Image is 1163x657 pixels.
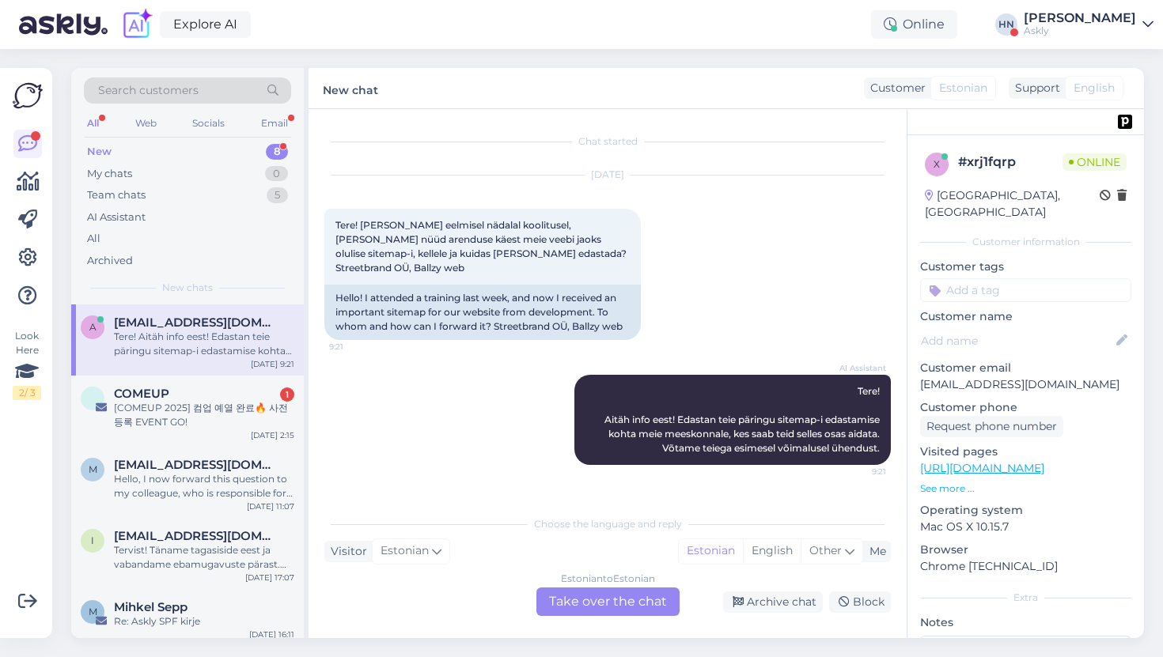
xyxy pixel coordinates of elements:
[920,376,1131,393] p: [EMAIL_ADDRESS][DOMAIN_NAME]
[1024,12,1136,25] div: [PERSON_NAME]
[114,472,294,500] div: Hello, I now forward this question to my colleague, who is responsible for this. The reply will b...
[323,77,378,99] label: New chat
[324,517,891,531] div: Choose the language and reply
[1074,80,1115,96] span: English
[13,329,41,400] div: Look Here
[995,13,1017,36] div: HN
[258,113,291,134] div: Email
[920,259,1131,275] p: Customer tags
[1118,115,1132,129] img: pd
[920,278,1131,302] input: Add a tag
[189,113,228,134] div: Socials
[266,144,288,160] div: 8
[920,444,1131,460] p: Visited pages
[827,466,886,478] span: 9:21
[265,166,288,182] div: 0
[114,543,294,572] div: Tervist! Täname tagasiside eest ja vabandame ebamugavuste pärast. Teie kirjeldatud probleem, kus ...
[864,80,926,96] div: Customer
[114,401,294,429] div: [COMEUP 2025] 컴업 예열 완료🔥 사전등록 EVENT GO!
[920,614,1131,631] p: Notes
[324,543,367,560] div: Visitor
[329,341,388,353] span: 9:21
[920,542,1131,558] p: Browser
[1009,80,1060,96] div: Support
[84,113,102,134] div: All
[604,385,882,454] span: Tere! Aitäh info eest! Edastan teie päringu sitemap-i edastamise kohta meie meeskonnale, kes saab...
[829,591,891,613] div: Block
[561,572,655,586] div: Estonian to Estonian
[920,591,1131,605] div: Extra
[114,614,294,629] div: Re: Askly SPF kirje
[251,358,294,370] div: [DATE] 9:21
[267,187,288,203] div: 5
[249,629,294,640] div: [DATE] 16:11
[114,600,188,614] span: Mihkel Sepp
[920,399,1131,416] p: Customer phone
[13,81,43,111] img: Askly Logo
[381,542,429,560] span: Estonian
[536,587,680,616] div: Take over the chat
[335,219,629,274] span: Tere! [PERSON_NAME] eelmisel nädalal koolitusel, [PERSON_NAME] nüüd arenduse käest meie veebi jao...
[247,500,294,512] div: [DATE] 11:07
[91,534,94,546] span: i
[920,308,1131,325] p: Customer name
[87,210,146,225] div: AI Assistant
[89,606,97,617] span: M
[114,458,278,472] span: marin_chik2010@mail.ru
[920,502,1131,519] p: Operating system
[920,481,1131,496] p: See more ...
[921,332,1113,349] input: Add name
[13,386,41,400] div: 2 / 3
[87,187,146,203] div: Team chats
[871,10,957,39] div: Online
[114,330,294,358] div: Tere! Aitäh info eest! Edastan teie päringu sitemap-i edastamise kohta meie meeskonnale, kes saab...
[863,543,886,560] div: Me
[87,144,112,160] div: New
[920,519,1131,535] p: Mac OS X 10.15.7
[89,321,97,333] span: a
[920,558,1131,575] p: Chrome [TECHNICAL_ID]
[809,543,842,557] span: Other
[160,11,251,38] a: Explore AI
[114,529,278,543] span: info@matigold.com
[827,362,886,374] span: AI Assistant
[1024,25,1136,37] div: Askly
[958,153,1063,172] div: # xrj1fqrp
[324,134,891,149] div: Chat started
[114,387,169,401] span: COMEUP
[743,539,801,563] div: English
[920,461,1044,475] a: [URL][DOMAIN_NAME]
[679,539,743,563] div: Estonian
[162,281,213,295] span: New chats
[1024,12,1154,37] a: [PERSON_NAME]Askly
[89,463,97,475] span: m
[120,8,153,41] img: explore-ai
[87,231,100,247] div: All
[925,187,1100,221] div: [GEOGRAPHIC_DATA], [GEOGRAPHIC_DATA]
[132,113,160,134] div: Web
[245,572,294,583] div: [DATE] 17:07
[324,168,891,182] div: [DATE]
[920,360,1131,376] p: Customer email
[920,416,1063,437] div: Request phone number
[324,285,641,340] div: Hello! I attended a training last week, and now I received an important sitemap for our website f...
[934,158,940,170] span: x
[87,253,133,269] div: Archived
[280,387,294,402] div: 1
[87,166,132,182] div: My chats
[920,235,1131,249] div: Customer information
[114,315,278,330] span: aleks.dmitrijev@ballzy.eu
[1063,153,1127,171] span: Online
[251,429,294,441] div: [DATE] 2:15
[723,591,823,613] div: Archive chat
[98,82,199,99] span: Search customers
[939,80,987,96] span: Estonian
